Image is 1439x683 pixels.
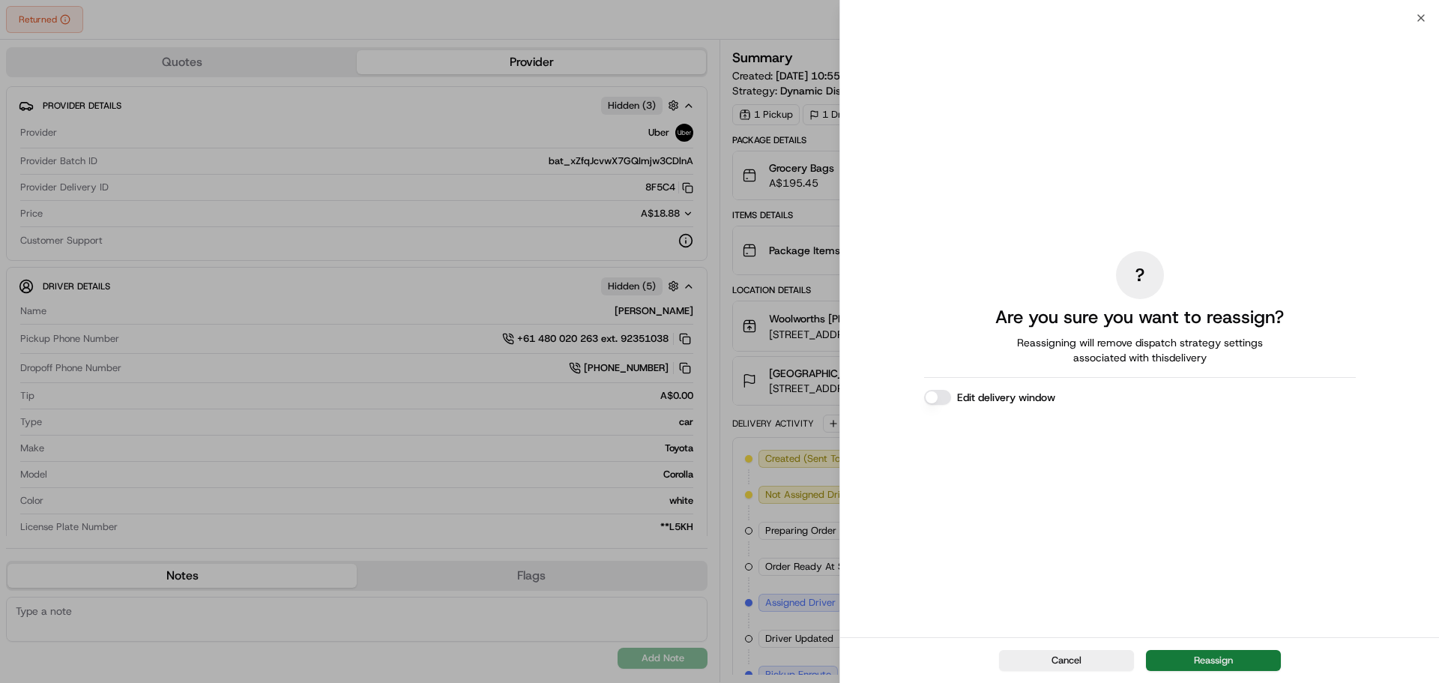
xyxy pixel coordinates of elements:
button: Reassign [1146,650,1281,671]
button: Cancel [999,650,1134,671]
span: Reassigning will remove dispatch strategy settings associated with this delivery [996,335,1284,365]
label: Edit delivery window [957,390,1055,405]
h2: Are you sure you want to reassign? [995,305,1284,329]
div: ? [1116,251,1164,299]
